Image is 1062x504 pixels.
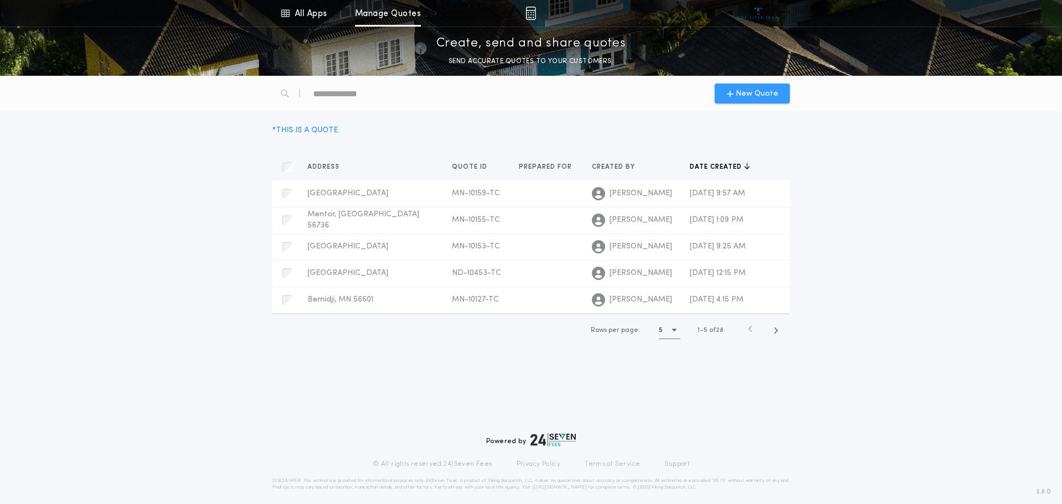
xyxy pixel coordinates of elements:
span: Quote ID [452,163,490,172]
span: [PERSON_NAME] [610,215,672,226]
p: © All rights reserved. 24|Seven Fees [373,460,492,469]
button: Created by [592,162,643,173]
span: MN-10155-TC [452,216,500,224]
span: [GEOGRAPHIC_DATA] [308,269,388,277]
span: [GEOGRAPHIC_DATA] [308,189,388,198]
p: SEND ACCURATE QUOTES TO YOUR CUSTOMERS. [449,56,613,67]
button: Address [308,162,348,173]
img: logo [530,433,576,446]
span: New Quote [736,88,778,100]
span: Bemidji, MN 56601 [308,295,373,304]
h1: 5 [659,325,663,336]
img: vs-icon [738,8,779,19]
div: Powered by [486,433,576,446]
span: MN-10153-TC [452,242,500,251]
span: Address [308,163,342,172]
span: [PERSON_NAME] [610,241,672,252]
button: New Quote [715,84,790,103]
span: [DATE] 9:25 AM [690,242,746,251]
span: Mentor, [GEOGRAPHIC_DATA] 56736 [308,210,419,230]
span: ND-10453-TC [452,269,501,277]
span: 1 [697,327,700,334]
img: img [525,7,536,20]
span: [DATE] 1:09 PM [690,216,743,224]
span: [DATE] 12:15 PM [690,269,746,277]
button: 5 [659,321,680,339]
p: DISCLAIMER: This estimate is provided for informational purposes only. 24|Seven Fees, a product o... [272,477,790,491]
span: MN-10127-TC [452,295,499,304]
a: [URL][DOMAIN_NAME] [532,485,587,490]
span: Rows per page: [591,327,640,334]
span: [GEOGRAPHIC_DATA] [308,242,388,251]
span: of 28 [709,325,723,335]
button: Date created [690,162,750,173]
span: 5 [704,327,707,334]
span: MN-10159-TC [452,189,500,198]
span: Date created [690,163,744,172]
span: [PERSON_NAME] [610,294,672,305]
span: [PERSON_NAME] [610,268,672,279]
span: [DATE] 4:15 PM [690,295,743,304]
a: Privacy Policy [517,460,561,469]
span: [DATE] 9:57 AM [690,189,745,198]
a: Terms of Service [585,460,640,469]
span: [PERSON_NAME] [610,188,672,199]
button: Quote ID [452,162,496,173]
span: Prepared for [519,163,574,172]
div: * THIS IS A QUOTE. [272,124,340,136]
span: 3.8.0 [1036,487,1051,497]
a: Support [664,460,689,469]
span: Created by [592,163,637,172]
p: Create, send and share quotes [436,35,626,53]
